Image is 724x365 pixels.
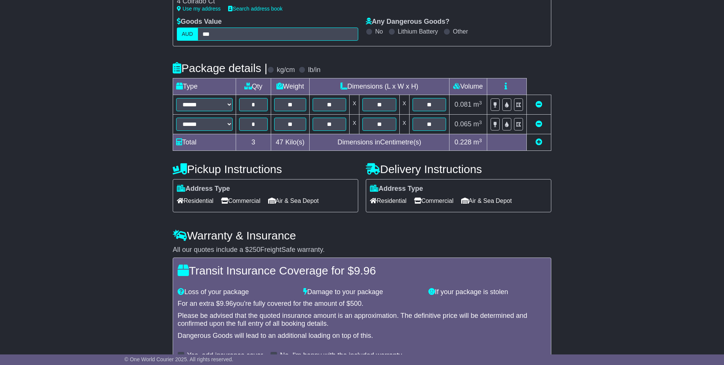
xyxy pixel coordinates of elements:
label: Lithium Battery [398,28,438,35]
span: Commercial [414,195,453,207]
span: Residential [370,195,406,207]
td: x [399,115,409,134]
label: Any Dangerous Goods? [366,18,449,26]
a: Remove this item [535,120,542,128]
div: For an extra $ you're fully covered for the amount of $ . [178,300,546,308]
label: kg/cm [277,66,295,74]
td: Total [173,134,236,151]
div: Loss of your package [174,288,299,296]
label: No [375,28,383,35]
div: Domain: [DOMAIN_NAME] [20,20,83,26]
td: Dimensions in Centimetre(s) [310,134,449,151]
h4: Delivery Instructions [366,163,551,175]
label: Yes, add insurance cover [187,351,263,360]
td: Type [173,78,236,95]
h4: Package details | [173,62,267,74]
span: 0.081 [454,101,471,108]
label: Address Type [177,185,230,193]
td: Dimensions (L x W x H) [310,78,449,95]
label: Other [453,28,468,35]
td: x [350,95,359,115]
span: m [473,120,482,128]
td: Weight [271,78,310,95]
label: AUD [177,28,198,41]
td: Volume [449,78,487,95]
span: Air & Sea Depot [268,195,319,207]
span: 47 [276,138,283,146]
sup: 3 [479,100,482,106]
div: Damage to your package [299,288,425,296]
label: No, I'm happy with the included warranty [280,351,402,360]
img: tab_keywords_by_traffic_grey.svg [76,48,82,54]
img: tab_domain_overview_orange.svg [22,48,28,54]
a: Use my address [177,6,221,12]
span: m [473,101,482,108]
span: m [473,138,482,146]
td: Kilo(s) [271,134,310,151]
label: Address Type [370,185,423,193]
a: Search address book [228,6,282,12]
span: Commercial [221,195,260,207]
td: 3 [236,134,271,151]
sup: 3 [479,138,482,143]
div: Dangerous Goods will lead to an additional loading on top of this. [178,332,546,340]
span: 250 [249,246,260,253]
a: Add new item [535,138,542,146]
img: logo_orange.svg [12,12,18,18]
h4: Pickup Instructions [173,163,358,175]
span: 9.96 [354,264,376,277]
div: Domain Overview [30,48,67,53]
a: Remove this item [535,101,542,108]
span: 9.96 [220,300,233,307]
div: v 4.0.25 [21,12,37,18]
div: Keywords by Traffic [84,48,124,53]
h4: Warranty & Insurance [173,229,551,242]
h4: Transit Insurance Coverage for $ [178,264,546,277]
span: 500 [350,300,362,307]
span: © One World Courier 2025. All rights reserved. [124,356,233,362]
div: If your package is stolen [425,288,550,296]
label: lb/in [308,66,321,74]
span: Residential [177,195,213,207]
div: All our quotes include a $ FreightSafe warranty. [173,246,551,254]
div: Please be advised that the quoted insurance amount is an approximation. The definitive price will... [178,312,546,328]
label: Goods Value [177,18,222,26]
span: 0.228 [454,138,471,146]
img: website_grey.svg [12,20,18,26]
td: Qty [236,78,271,95]
td: x [350,115,359,134]
sup: 3 [479,120,482,125]
span: Air & Sea Depot [461,195,512,207]
span: 0.065 [454,120,471,128]
td: x [399,95,409,115]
